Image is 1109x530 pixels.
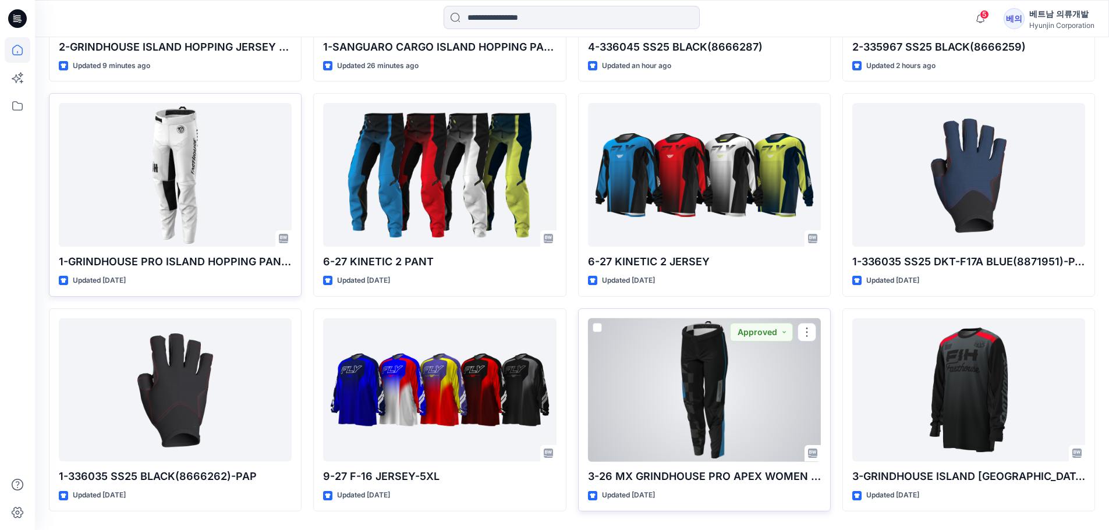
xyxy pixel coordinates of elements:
p: 6-27 KINETIC 2 PANT [323,254,556,270]
a: 1-336035 SS25 BLACK(8666262)-PAP [59,318,292,462]
div: 베의 [1004,8,1025,29]
a: 6-27 KINETIC 2 PANT [323,103,556,247]
a: 1-336035 SS25 DKT-F17A BLUE(8871951)-PAP [852,103,1085,247]
p: 4-336045 SS25 BLACK(8666287) [588,39,821,55]
p: 9-27 F-16 JERSEY-5XL [323,468,556,485]
p: 3-26 MX GRINDHOUSE PRO APEX WOMEN PANTS [588,468,821,485]
a: 6-27 KINETIC 2 JERSEY [588,103,821,247]
p: Updated [DATE] [337,489,390,501]
p: 3-GRINDHOUSE ISLAND [GEOGRAPHIC_DATA] [852,468,1085,485]
a: 9-27 F-16 JERSEY-5XL [323,318,556,462]
p: Updated 26 minutes ago [337,60,419,72]
div: Hyunjin Corporation [1029,21,1094,30]
p: Updated 9 minutes ago [73,60,150,72]
p: Updated [DATE] [602,275,655,287]
p: Updated [DATE] [337,275,390,287]
p: 6-27 KINETIC 2 JERSEY [588,254,821,270]
p: Updated an hour ago [602,60,671,72]
span: 5 [980,10,989,19]
p: Updated [DATE] [866,275,919,287]
a: 3-GRINDHOUSE ISLAND HOPPING JERSEY [852,318,1085,462]
p: 1-SANGUARO CARGO ISLAND HOPPING PANTS - BLACK SUB [323,39,556,55]
p: 2-335967 SS25 BLACK(8666259) [852,39,1085,55]
a: 3-26 MX GRINDHOUSE PRO APEX WOMEN PANTS [588,318,821,462]
p: 1-336035 SS25 DKT-F17A BLUE(8871951)-PAP [852,254,1085,270]
p: Updated [DATE] [73,489,126,501]
p: Updated [DATE] [866,489,919,501]
p: 2-GRINDHOUSE ISLAND HOPPING JERSEY YOUTH [59,39,292,55]
p: 1-336035 SS25 BLACK(8666262)-PAP [59,468,292,485]
p: Updated [DATE] [73,275,126,287]
p: Updated 2 hours ago [866,60,936,72]
p: 1-GRINDHOUSE PRO ISLAND HOPPING PANTS YOUTH [59,254,292,270]
a: 1-GRINDHOUSE PRO ISLAND HOPPING PANTS YOUTH [59,103,292,247]
div: 베트남 의류개발 [1029,7,1094,21]
p: Updated [DATE] [602,489,655,501]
